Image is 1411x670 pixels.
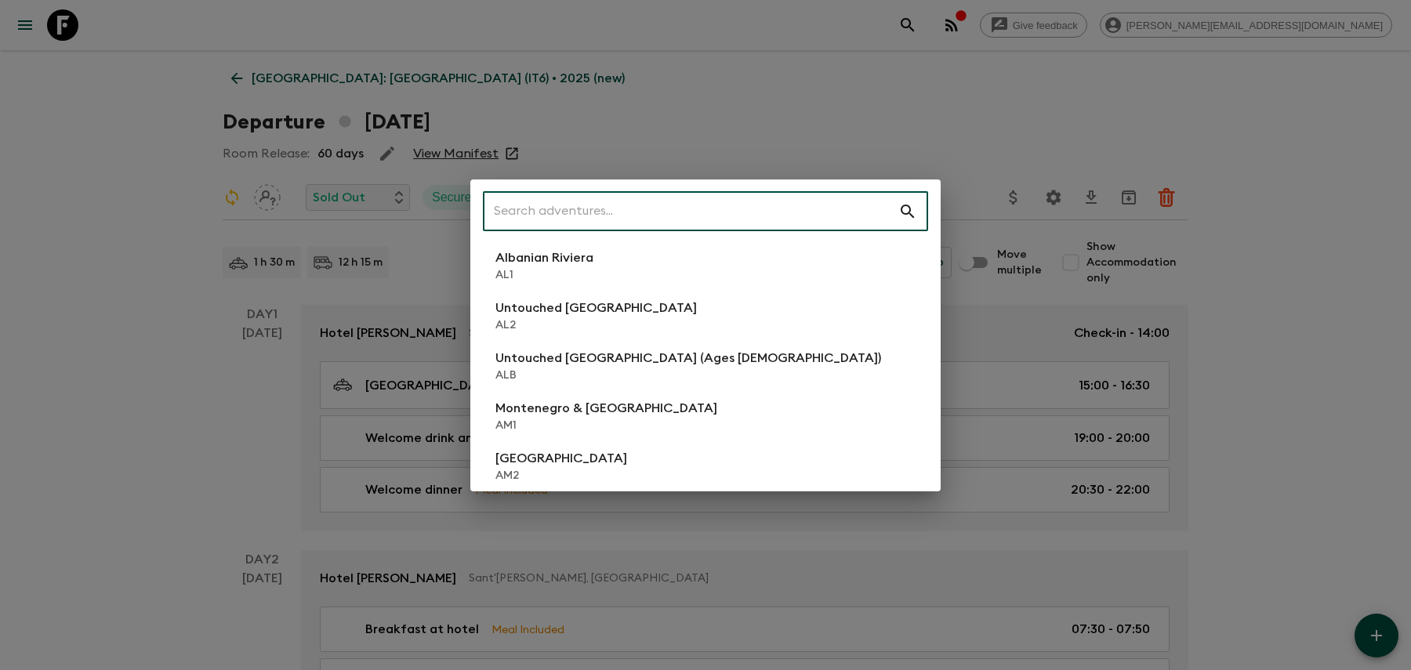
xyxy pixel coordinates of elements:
[495,317,697,333] p: AL2
[495,349,881,368] p: Untouched [GEOGRAPHIC_DATA] (Ages [DEMOGRAPHIC_DATA])
[495,267,593,283] p: AL1
[495,449,627,468] p: [GEOGRAPHIC_DATA]
[495,418,717,433] p: AM1
[495,248,593,267] p: Albanian Riviera
[495,399,717,418] p: Montenegro & [GEOGRAPHIC_DATA]
[495,299,697,317] p: Untouched [GEOGRAPHIC_DATA]
[483,190,898,234] input: Search adventures...
[495,368,881,383] p: ALB
[495,468,627,483] p: AM2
